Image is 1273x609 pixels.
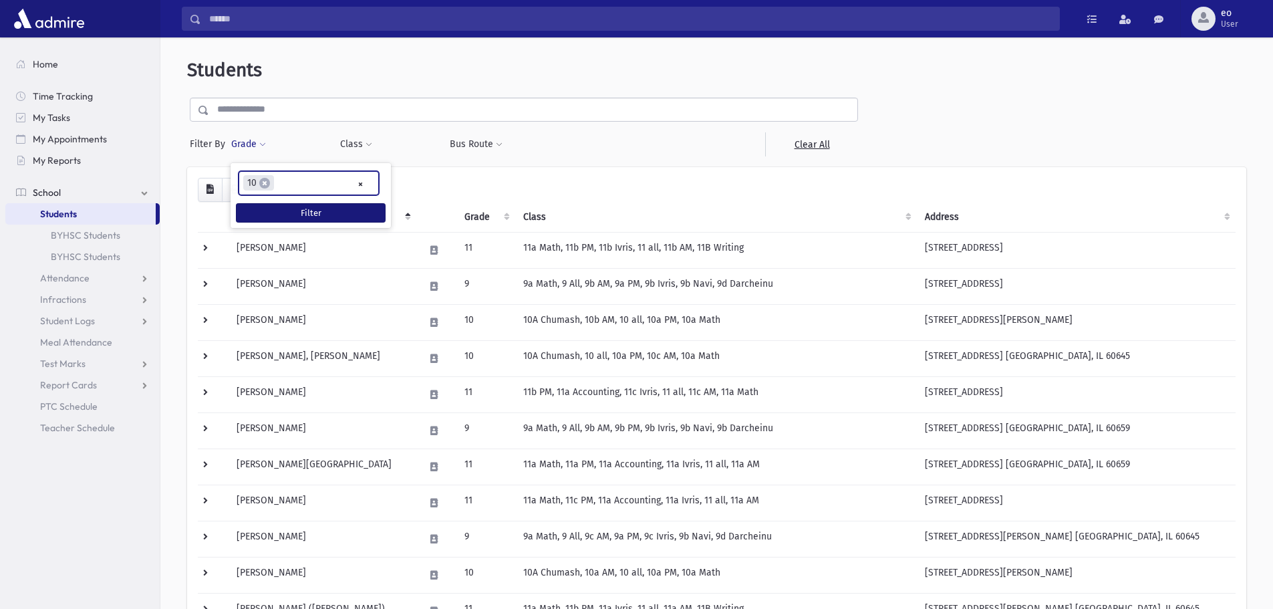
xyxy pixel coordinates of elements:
span: School [33,187,61,199]
td: 10A Chumash, 10 all, 10a PM, 10c AM, 10a Math [515,340,917,376]
button: CSV [198,178,223,202]
a: Report Cards [5,374,160,396]
td: [STREET_ADDRESS] [917,376,1236,412]
td: [STREET_ADDRESS] [917,485,1236,521]
td: [STREET_ADDRESS][PERSON_NAME] [GEOGRAPHIC_DATA], IL 60645 [917,521,1236,557]
span: My Reports [33,154,81,166]
span: Remove all items [358,176,364,192]
td: 11 [456,232,515,268]
td: 11a Math, 11a PM, 11a Accounting, 11a Ivris, 11 all, 11a AM [515,449,917,485]
span: Infractions [40,293,86,306]
button: Print [222,178,249,202]
a: Clear All [765,132,858,156]
td: [STREET_ADDRESS] [GEOGRAPHIC_DATA], IL 60659 [917,449,1236,485]
span: Home [33,58,58,70]
td: [STREET_ADDRESS] [GEOGRAPHIC_DATA], IL 60645 [917,340,1236,376]
td: 9a Math, 9 All, 9c AM, 9a PM, 9c Ivris, 9b Navi, 9d Darcheinu [515,521,917,557]
a: BYHSC Students [5,246,160,267]
a: My Appointments [5,128,160,150]
td: 10A Chumash, 10a AM, 10 all, 10a PM, 10a Math [515,557,917,593]
td: [PERSON_NAME] [229,232,416,268]
td: 9a Math, 9 All, 9b AM, 9a PM, 9b Ivris, 9b Navi, 9d Darcheinu [515,268,917,304]
td: [PERSON_NAME] [229,485,416,521]
span: My Appointments [33,133,107,145]
span: Attendance [40,272,90,284]
td: 9a Math, 9 All, 9b AM, 9b PM, 9b Ivris, 9b Navi, 9b Darcheinu [515,412,917,449]
li: 10 [243,175,274,191]
td: 11a Math, 11c PM, 11a Accounting, 11a Ivris, 11 all, 11a AM [515,485,917,521]
a: My Tasks [5,107,160,128]
button: Class [339,132,373,156]
a: Test Marks [5,353,160,374]
a: Students [5,203,156,225]
a: Home [5,53,160,75]
td: [STREET_ADDRESS] [GEOGRAPHIC_DATA], IL 60659 [917,412,1236,449]
td: 10A Chumash, 10b AM, 10 all, 10a PM, 10a Math [515,304,917,340]
td: 11b PM, 11a Accounting, 11c Ivris, 11 all, 11c AM, 11a Math [515,376,917,412]
a: Meal Attendance [5,332,160,353]
td: [PERSON_NAME] [229,268,416,304]
td: 11 [456,449,515,485]
td: [STREET_ADDRESS] [917,268,1236,304]
a: Time Tracking [5,86,160,107]
td: [PERSON_NAME] [229,521,416,557]
td: [STREET_ADDRESS][PERSON_NAME] [917,557,1236,593]
span: Filter By [190,137,231,151]
span: PTC Schedule [40,400,98,412]
td: [PERSON_NAME] [229,304,416,340]
span: Meal Attendance [40,336,112,348]
td: 11a Math, 11b PM, 11b Ivris, 11 all, 11b AM, 11B Writing [515,232,917,268]
span: Test Marks [40,358,86,370]
span: Report Cards [40,379,97,391]
a: My Reports [5,150,160,171]
a: PTC Schedule [5,396,160,417]
a: Student Logs [5,310,160,332]
span: Teacher Schedule [40,422,115,434]
td: 11 [456,376,515,412]
a: Teacher Schedule [5,417,160,439]
td: [STREET_ADDRESS] [917,232,1236,268]
span: Student Logs [40,315,95,327]
span: My Tasks [33,112,70,124]
span: × [259,178,270,189]
button: Filter [236,203,386,223]
a: Infractions [5,289,160,310]
th: Address: activate to sort column ascending [917,202,1236,233]
th: Student: activate to sort column descending [229,202,416,233]
a: School [5,182,160,203]
input: Search [201,7,1059,31]
span: Time Tracking [33,90,93,102]
a: BYHSC Students [5,225,160,246]
span: User [1221,19,1238,29]
a: Attendance [5,267,160,289]
td: 11 [456,485,515,521]
td: 9 [456,412,515,449]
button: Bus Route [449,132,503,156]
td: 10 [456,340,515,376]
td: [PERSON_NAME] [229,412,416,449]
th: Class: activate to sort column ascending [515,202,917,233]
td: 10 [456,557,515,593]
th: Grade: activate to sort column ascending [456,202,515,233]
td: [PERSON_NAME], [PERSON_NAME] [229,340,416,376]
button: Grade [231,132,267,156]
td: 10 [456,304,515,340]
td: 9 [456,521,515,557]
img: AdmirePro [11,5,88,32]
td: [PERSON_NAME] [229,557,416,593]
span: Students [187,59,262,81]
span: eo [1221,8,1238,19]
td: 9 [456,268,515,304]
td: [STREET_ADDRESS][PERSON_NAME] [917,304,1236,340]
span: Students [40,208,77,220]
td: [PERSON_NAME] [229,376,416,412]
td: [PERSON_NAME][GEOGRAPHIC_DATA] [229,449,416,485]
